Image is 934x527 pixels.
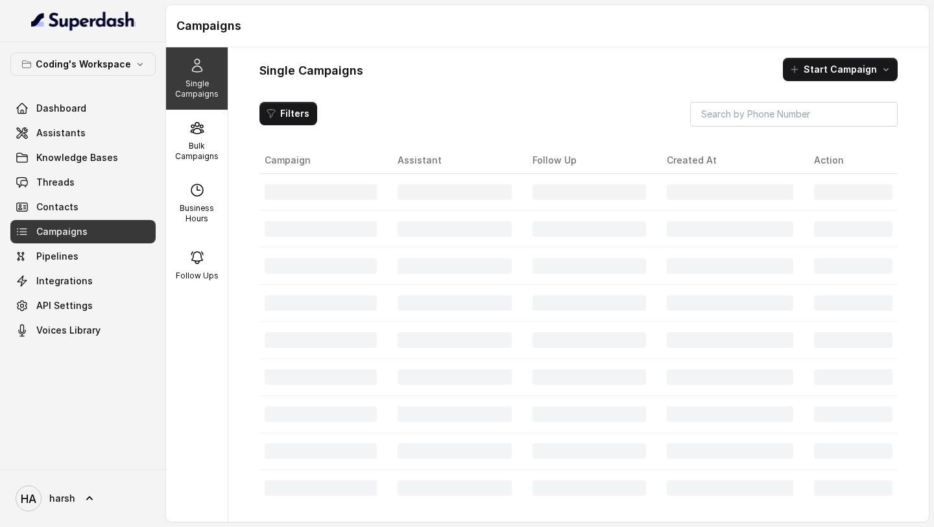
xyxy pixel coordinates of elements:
[690,102,898,127] input: Search by Phone Number
[10,146,156,169] a: Knowledge Bases
[36,225,88,238] span: Campaigns
[36,102,86,115] span: Dashboard
[36,151,118,164] span: Knowledge Bases
[10,319,156,342] a: Voices Library
[522,147,657,174] th: Follow Up
[10,97,156,120] a: Dashboard
[49,492,75,505] span: harsh
[176,16,918,36] h1: Campaigns
[259,147,387,174] th: Campaign
[21,492,36,506] text: HA
[259,102,317,125] button: Filters
[10,480,156,517] a: harsh
[10,294,156,317] a: API Settings
[36,56,131,72] p: Coding's Workspace
[656,147,803,174] th: Created At
[10,195,156,219] a: Contacts
[36,299,93,312] span: API Settings
[36,201,78,214] span: Contacts
[171,141,222,162] p: Bulk Campaigns
[36,324,101,337] span: Voices Library
[10,269,156,293] a: Integrations
[36,176,75,189] span: Threads
[36,250,78,263] span: Pipelines
[10,245,156,268] a: Pipelines
[804,147,898,174] th: Action
[36,127,86,140] span: Assistants
[783,58,898,81] button: Start Campaign
[31,10,136,31] img: light.svg
[259,60,363,81] h1: Single Campaigns
[10,171,156,194] a: Threads
[387,147,522,174] th: Assistant
[36,275,93,288] span: Integrations
[10,53,156,76] button: Coding's Workspace
[10,220,156,243] a: Campaigns
[176,271,219,281] p: Follow Ups
[171,203,222,224] p: Business Hours
[171,79,222,99] p: Single Campaigns
[10,121,156,145] a: Assistants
